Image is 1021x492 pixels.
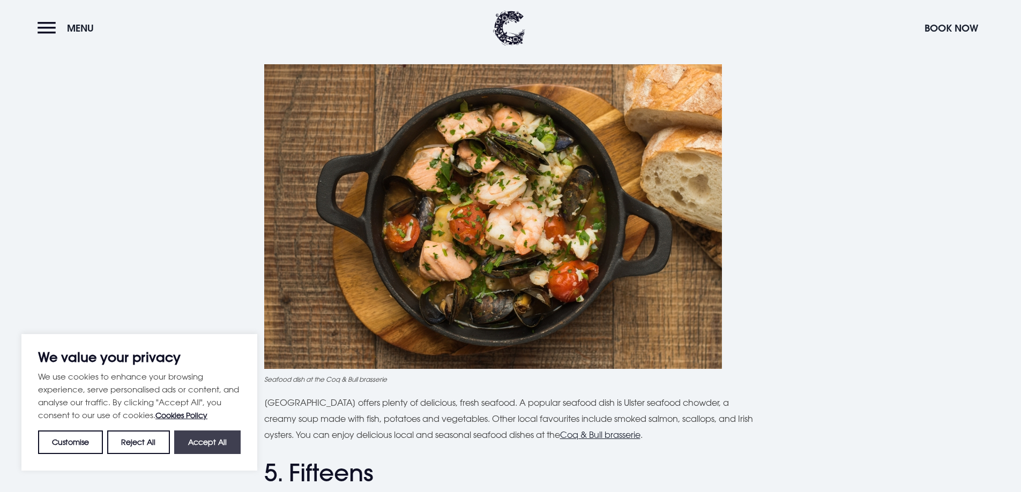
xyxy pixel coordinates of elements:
a: Coq & Bull brasserie [560,429,640,440]
p: We use cookies to enhance your browsing experience, serve personalised ads or content, and analys... [38,370,241,422]
div: We value your privacy [21,334,257,471]
figcaption: Seafood dish at the Coq & Bull brasserie [264,374,757,384]
img: Traditional Northern Irish seafood chowder [264,64,722,369]
p: [GEOGRAPHIC_DATA] offers plenty of delicious, fresh seafood. A popular seafood dish is Ulster sea... [264,395,757,443]
h2: 5. Fifteens [264,459,757,487]
button: Accept All [174,430,241,454]
a: Cookies Policy [155,411,207,420]
button: Book Now [919,17,983,40]
button: Menu [38,17,99,40]
p: We value your privacy [38,351,241,364]
img: Clandeboye Lodge [493,11,525,46]
button: Customise [38,430,103,454]
span: Menu [67,22,94,34]
button: Reject All [107,430,169,454]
